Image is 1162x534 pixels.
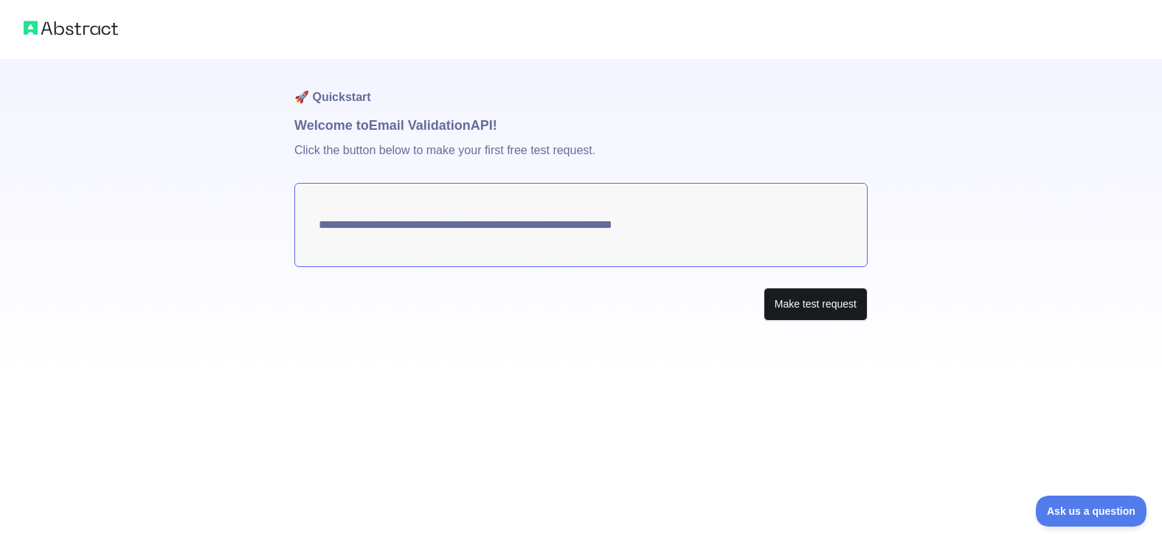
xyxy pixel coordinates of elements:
[24,18,118,38] img: Abstract logo
[1036,496,1147,527] iframe: Toggle Customer Support
[294,115,868,136] h1: Welcome to Email Validation API!
[294,59,868,115] h1: 🚀 Quickstart
[764,288,868,321] button: Make test request
[294,136,868,183] p: Click the button below to make your first free test request.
